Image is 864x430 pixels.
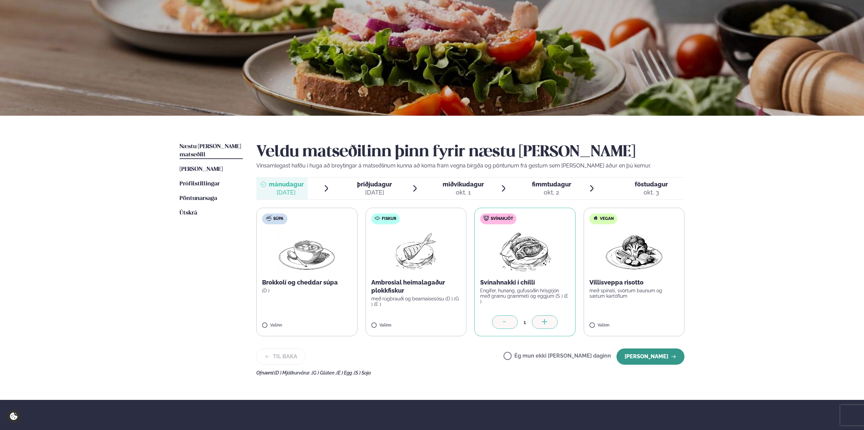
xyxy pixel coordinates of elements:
div: [DATE] [357,188,392,197]
button: [PERSON_NAME] [616,348,684,365]
img: Vegan.svg [593,216,598,221]
p: með rúgbrauði og bearnaisesósu (D ) (G ) (E ) [371,296,461,307]
span: (D ) Mjólkurvörur , [274,370,312,376]
a: Cookie settings [7,409,21,423]
span: (E ) Egg , [336,370,354,376]
span: fimmtudagur [532,181,571,188]
div: okt. 2 [532,188,571,197]
a: Prófílstillingar [180,180,220,188]
p: Ambrosial heimalagaður plokkfiskur [371,278,461,295]
p: Villisveppa risotto [589,278,679,287]
a: Útskrá [180,209,197,217]
div: 1 [518,318,532,326]
div: [DATE] [269,188,304,197]
a: Pöntunarsaga [180,195,217,203]
span: Prófílstillingar [180,181,220,187]
span: þriðjudagur [357,181,392,188]
span: föstudagur [635,181,668,188]
span: (G ) Glúten , [312,370,336,376]
span: miðvikudagur [443,181,484,188]
img: Pork-Meat.png [495,230,555,273]
img: fish.png [394,230,438,273]
div: okt. 3 [635,188,668,197]
a: [PERSON_NAME] [180,165,223,174]
span: Pöntunarsaga [180,196,217,201]
img: soup.svg [266,216,272,221]
img: Vegan.png [604,230,664,273]
img: fish.svg [375,216,380,221]
img: Soup.png [277,230,336,273]
span: [PERSON_NAME] [180,166,223,172]
span: Súpa [273,216,283,222]
p: með spínati, svörtum baunum og sætum kartöflum [589,288,679,299]
p: Svínahnakki í chilli [480,278,570,287]
h2: Veldu matseðilinn þinn fyrir næstu [PERSON_NAME] [256,143,684,162]
button: Til baka [256,348,306,365]
div: Ofnæmi: [256,370,684,376]
p: Engifer, hunang, gufusoðin hrísgrjón með grænu grænmeti og eggjum (S ) (E ) [480,288,570,304]
a: Næstu [PERSON_NAME] matseðill [180,143,243,159]
p: Brokkolí og cheddar súpa [262,278,352,287]
span: Vegan [600,216,614,222]
span: Fiskur [382,216,396,222]
span: (S ) Soja [354,370,371,376]
span: mánudagur [269,181,304,188]
span: Útskrá [180,210,197,216]
span: Næstu [PERSON_NAME] matseðill [180,144,241,158]
div: okt. 1 [443,188,484,197]
span: Svínakjöt [491,216,513,222]
p: (D ) [262,288,352,293]
p: Vinsamlegast hafðu í huga að breytingar á matseðlinum kunna að koma fram vegna birgða og pöntunum... [256,162,684,170]
img: pork.svg [484,216,489,221]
